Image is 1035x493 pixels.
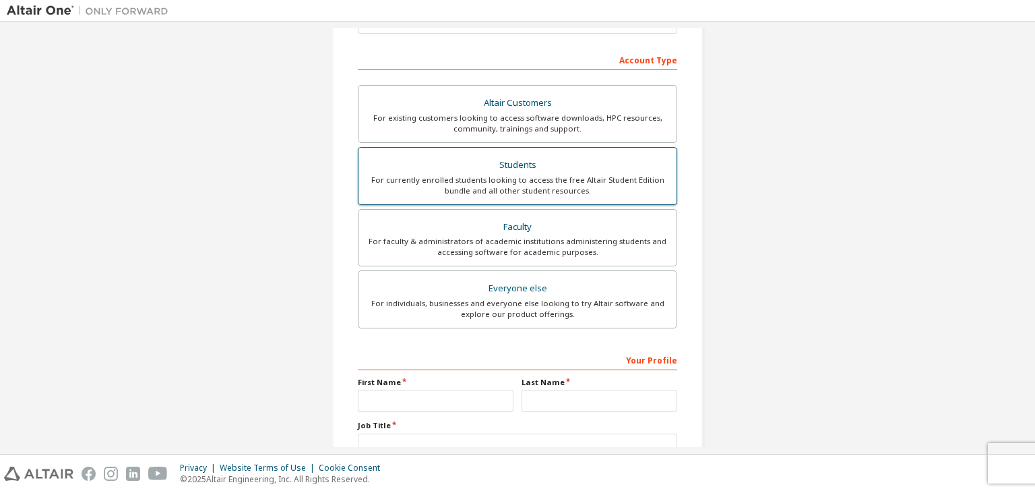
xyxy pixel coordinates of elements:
[358,377,513,388] label: First Name
[4,467,73,481] img: altair_logo.svg
[367,175,668,196] div: For currently enrolled students looking to access the free Altair Student Edition bundle and all ...
[180,473,388,485] p: © 2025 Altair Engineering, Inc. All Rights Reserved.
[367,279,668,298] div: Everyone else
[126,467,140,481] img: linkedin.svg
[7,4,175,18] img: Altair One
[367,156,668,175] div: Students
[180,463,220,473] div: Privacy
[367,94,668,113] div: Altair Customers
[367,218,668,237] div: Faculty
[358,420,677,431] label: Job Title
[104,467,118,481] img: instagram.svg
[367,236,668,258] div: For faculty & administrators of academic institutions administering students and accessing softwa...
[319,463,388,473] div: Cookie Consent
[367,298,668,320] div: For individuals, businesses and everyone else looking to try Altair software and explore our prod...
[220,463,319,473] div: Website Terms of Use
[367,113,668,134] div: For existing customers looking to access software downloads, HPC resources, community, trainings ...
[148,467,168,481] img: youtube.svg
[522,377,677,388] label: Last Name
[358,49,677,70] div: Account Type
[82,467,96,481] img: facebook.svg
[358,349,677,370] div: Your Profile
